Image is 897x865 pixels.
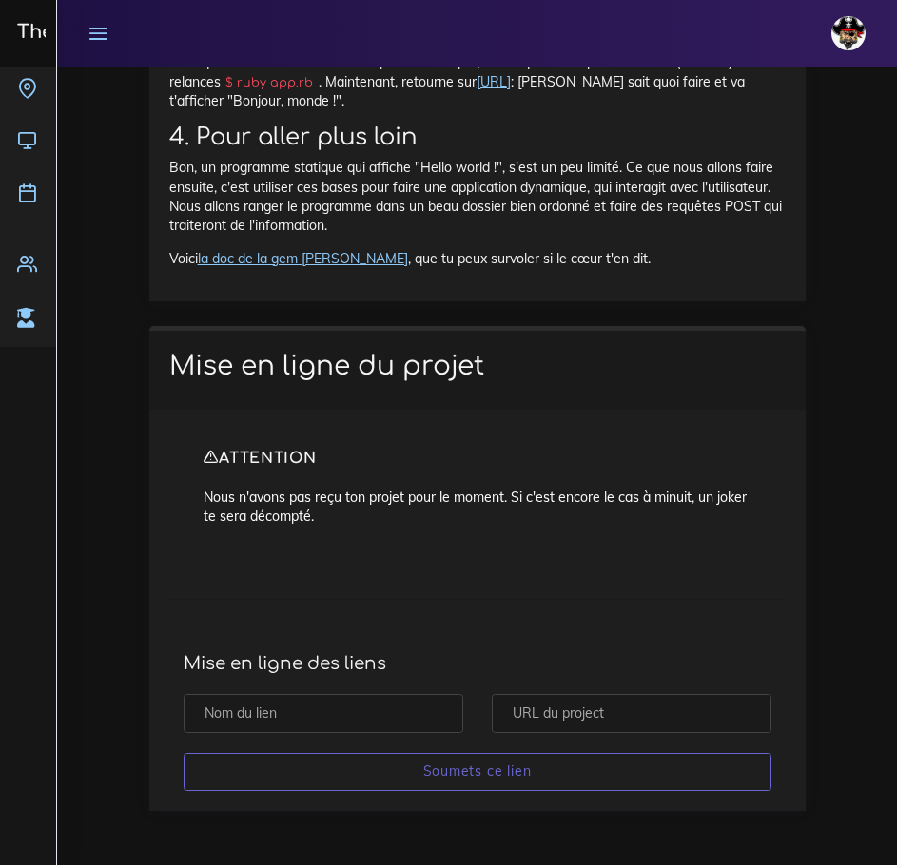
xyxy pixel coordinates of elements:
[221,73,319,92] code: $ ruby app.rb
[169,52,786,110] p: Pour que cette nouvelle route soit prise en compte, il faut que tu coupes le serveur (CTRL-C) et ...
[204,488,751,527] p: Nous n'avons pas reçu ton projet pour le moment. Si c'est encore le cas à minuit, un joker te ser...
[831,16,866,50] img: avatar
[204,450,751,468] h4: ATTENTION
[477,73,511,90] a: [URL]
[11,22,213,43] h3: The Hacking Project
[823,6,880,61] a: avatar
[169,351,786,383] h1: Mise en ligne du projet
[184,653,771,674] h4: Mise en ligne des liens
[184,753,771,792] input: Soumets ce lien
[169,124,786,151] h2: 4. Pour aller plus loin
[169,249,786,268] p: Voici , que tu peux survoler si le cœur t'en dit.
[184,694,463,733] input: Nom du lien
[492,694,771,733] input: URL du project
[169,158,786,235] p: Bon, un programme statique qui affiche "Hello world !", s'est un peu limité. Ce que nous allons f...
[198,250,408,267] a: la doc de la gem [PERSON_NAME]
